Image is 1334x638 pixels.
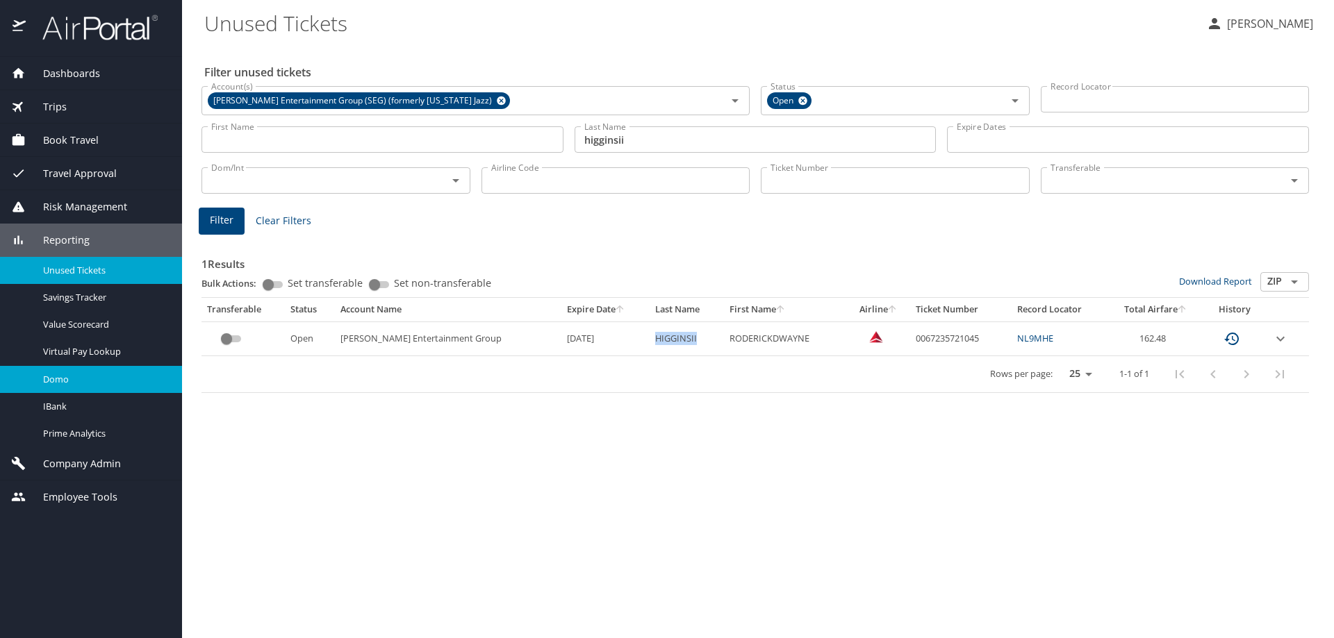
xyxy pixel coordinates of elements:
button: Open [1285,171,1304,190]
td: 0067235721045 [910,321,1012,355]
span: [PERSON_NAME] Entertainment Group (SEG) (formerly [US_STATE] Jazz) [208,94,500,108]
h2: Filter unused tickets [204,61,1312,83]
th: Status [285,298,336,321]
th: Ticket Number [910,298,1012,321]
td: [DATE] [561,321,650,355]
span: Set non-transferable [394,278,491,288]
button: sort [616,305,625,314]
select: rows per page [1058,364,1097,385]
span: IBank [43,400,165,413]
button: Open [725,91,745,110]
td: Open [285,321,336,355]
span: Employee Tools [26,489,117,505]
table: custom pagination table [201,298,1309,393]
h3: 1 Results [201,248,1309,272]
span: Virtual Pay Lookup [43,345,165,358]
button: [PERSON_NAME] [1201,11,1319,36]
span: Dashboards [26,66,100,81]
th: Record Locator [1012,298,1108,321]
th: Airline [847,298,909,321]
span: Open [767,94,802,108]
th: Total Airfare [1108,298,1203,321]
button: Open [446,171,466,190]
button: Filter [199,208,245,235]
div: [PERSON_NAME] Entertainment Group (SEG) (formerly [US_STATE] Jazz) [208,92,510,109]
span: Reporting [26,233,90,248]
button: Clear Filters [250,208,317,234]
span: Company Admin [26,456,121,471]
button: sort [1178,305,1187,314]
img: Delta Airlines [869,330,883,344]
span: Book Travel [26,133,99,148]
span: Clear Filters [256,212,311,230]
button: sort [776,305,786,314]
p: [PERSON_NAME] [1223,15,1313,32]
span: Value Scorecard [43,318,165,331]
th: Account Name [335,298,561,321]
span: Trips [26,99,67,115]
button: Open [1285,272,1304,292]
th: History [1203,298,1267,321]
th: Last Name [650,298,724,321]
span: Unused Tickets [43,264,165,277]
h1: Unused Tickets [204,1,1195,44]
button: Open [1005,91,1025,110]
img: airportal-logo.png [27,14,158,41]
td: HIGGINSII [650,321,724,355]
button: expand row [1272,330,1289,347]
div: Open [767,92,812,109]
span: Savings Tracker [43,291,165,304]
span: Risk Management [26,199,127,215]
span: Set transferable [288,278,363,288]
th: First Name [724,298,847,321]
a: Download Report [1179,275,1252,287]
div: Transferable [207,303,279,316]
a: NL9MHE [1017,332,1053,344]
p: Rows per page: [990,369,1053,378]
span: Domo [43,373,165,386]
td: 162.48 [1108,321,1203,355]
span: Travel Approval [26,166,117,181]
img: icon-airportal.png [13,14,27,41]
th: Expire Date [561,298,650,321]
td: RODERICKDWAYNE [724,321,847,355]
p: Bulk Actions: [201,277,267,289]
p: 1-1 of 1 [1119,369,1149,378]
td: [PERSON_NAME] Entertainment Group [335,321,561,355]
span: Filter [210,212,233,229]
span: Prime Analytics [43,427,165,440]
button: sort [888,305,898,314]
